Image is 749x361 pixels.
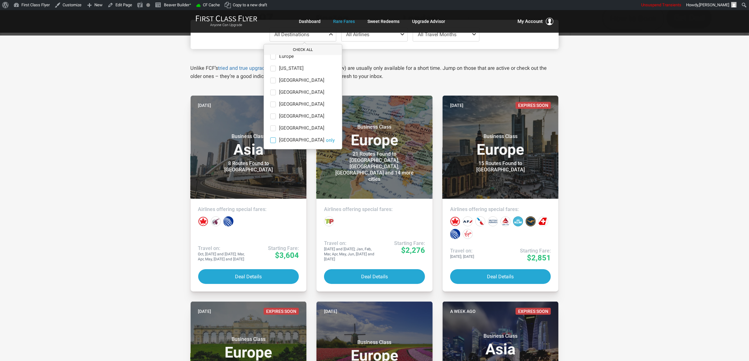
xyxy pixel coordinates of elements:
[279,54,294,59] span: Europe
[198,102,211,109] time: [DATE]
[264,45,342,55] button: Check All
[279,90,324,95] span: [GEOGRAPHIC_DATA]
[198,216,208,226] div: Air Canada
[316,96,433,292] a: [DATE]Business ClassEurope21 Routes Found to [GEOGRAPHIC_DATA], [GEOGRAPHIC_DATA], [GEOGRAPHIC_DA...
[346,31,369,37] span: All Airlines
[324,308,337,315] time: [DATE]
[450,229,460,239] div: United
[264,308,299,315] span: Expires Soon
[443,96,559,292] a: [DATE]Expires SoonBusiness ClassEurope15 Routes Found to [GEOGRAPHIC_DATA]Airlines offering speci...
[518,18,543,25] span: My Account
[412,16,445,27] a: Upgrade Advisor
[209,336,288,342] small: Business Class
[189,1,191,8] span: •
[198,133,299,157] h3: Asia
[218,65,292,71] a: tried and true upgrade strategies
[450,206,551,213] h4: Airlines offering special fares:
[324,269,425,284] button: Deal Details
[324,124,425,148] h3: Europe
[450,269,551,284] button: Deal Details
[513,216,523,226] div: KLM
[211,216,221,226] div: Qatar
[488,216,498,226] div: British Airways
[279,137,324,143] span: [GEOGRAPHIC_DATA]
[450,102,463,109] time: [DATE]
[526,216,536,226] div: Lufthansa
[223,216,233,226] div: United
[518,18,554,25] button: My Account
[699,3,729,7] span: [PERSON_NAME]
[209,160,288,173] div: 8 Routes Found to [GEOGRAPHIC_DATA]
[279,114,324,119] span: [GEOGRAPHIC_DATA]
[461,333,540,339] small: Business Class
[516,102,551,109] span: Expires Soon
[335,151,414,182] div: 21 Routes Found to [GEOGRAPHIC_DATA], [GEOGRAPHIC_DATA], [GEOGRAPHIC_DATA] and 14 more cities
[538,216,548,226] div: Swiss
[198,269,299,284] button: Deal Details
[324,206,425,213] h4: Airlines offering special fares:
[333,16,355,27] a: Rare Fares
[461,160,540,173] div: 15 Routes Found to [GEOGRAPHIC_DATA]
[198,206,299,213] h4: Airlines offering special fares:
[196,15,257,22] img: First Class Flyer
[198,308,211,315] time: [DATE]
[299,16,321,27] a: Dashboard
[641,3,681,7] span: Unsuspend Transients
[418,31,456,37] span: All Travel Months
[198,336,299,360] h3: Europe
[450,308,476,315] time: A week ago
[450,216,460,226] div: Air Canada
[191,64,559,81] p: Unlike FCF’s , our Daily Alerts (below) are usually only available for a short time. Jump on thos...
[335,339,414,346] small: Business Class
[191,96,307,292] a: [DATE]Business ClassAsia8 Routes Found to [GEOGRAPHIC_DATA]Airlines offering special fares:Travel...
[461,133,540,140] small: Business Class
[463,229,473,239] div: Virgin Atlantic
[450,333,551,357] h3: Asia
[450,133,551,157] h3: Europe
[463,216,473,226] div: Air France
[516,308,551,315] span: Expires Soon
[324,216,334,226] div: TAP Portugal
[279,66,304,71] span: [US_STATE]
[326,137,335,143] button: [GEOGRAPHIC_DATA]
[279,102,324,107] span: [GEOGRAPHIC_DATA]
[368,16,400,27] a: Sweet Redeems
[209,133,288,140] small: Business Class
[196,23,257,27] small: Anyone Can Upgrade
[475,216,485,226] div: American Airlines
[500,216,511,226] div: Delta Airlines
[279,78,324,83] span: [GEOGRAPHIC_DATA]
[196,15,257,28] a: First Class FlyerAnyone Can Upgrade
[335,124,414,130] small: Business Class
[279,125,324,131] span: [GEOGRAPHIC_DATA]
[275,31,310,37] span: All Destinations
